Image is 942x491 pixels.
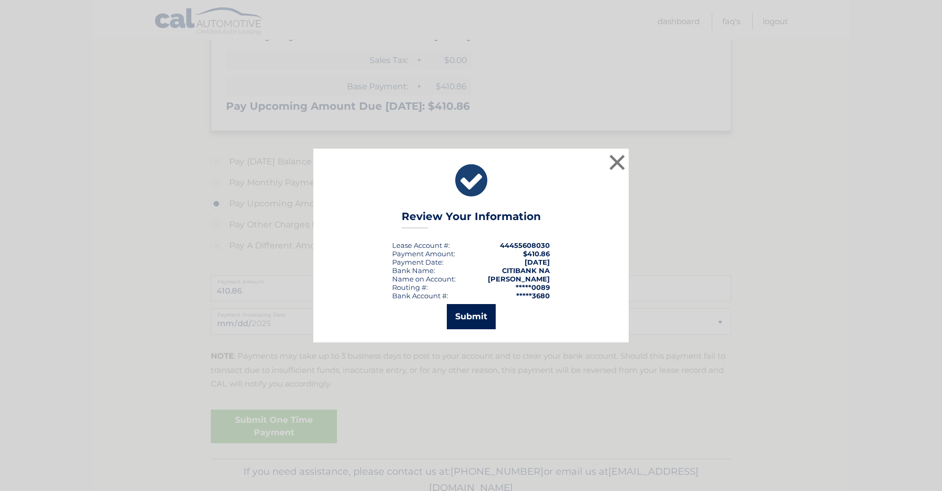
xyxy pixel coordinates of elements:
[607,152,628,173] button: ×
[500,241,550,249] strong: 44455608030
[488,275,550,283] strong: [PERSON_NAME]
[392,291,448,300] div: Bank Account #:
[392,275,456,283] div: Name on Account:
[392,258,442,266] span: Payment Date
[447,304,496,329] button: Submit
[402,210,541,228] h3: Review Your Information
[392,266,435,275] div: Bank Name:
[392,241,450,249] div: Lease Account #:
[523,249,550,258] span: $410.86
[392,249,455,258] div: Payment Amount:
[392,258,444,266] div: :
[392,283,428,291] div: Routing #:
[502,266,550,275] strong: CITIBANK NA
[525,258,550,266] span: [DATE]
